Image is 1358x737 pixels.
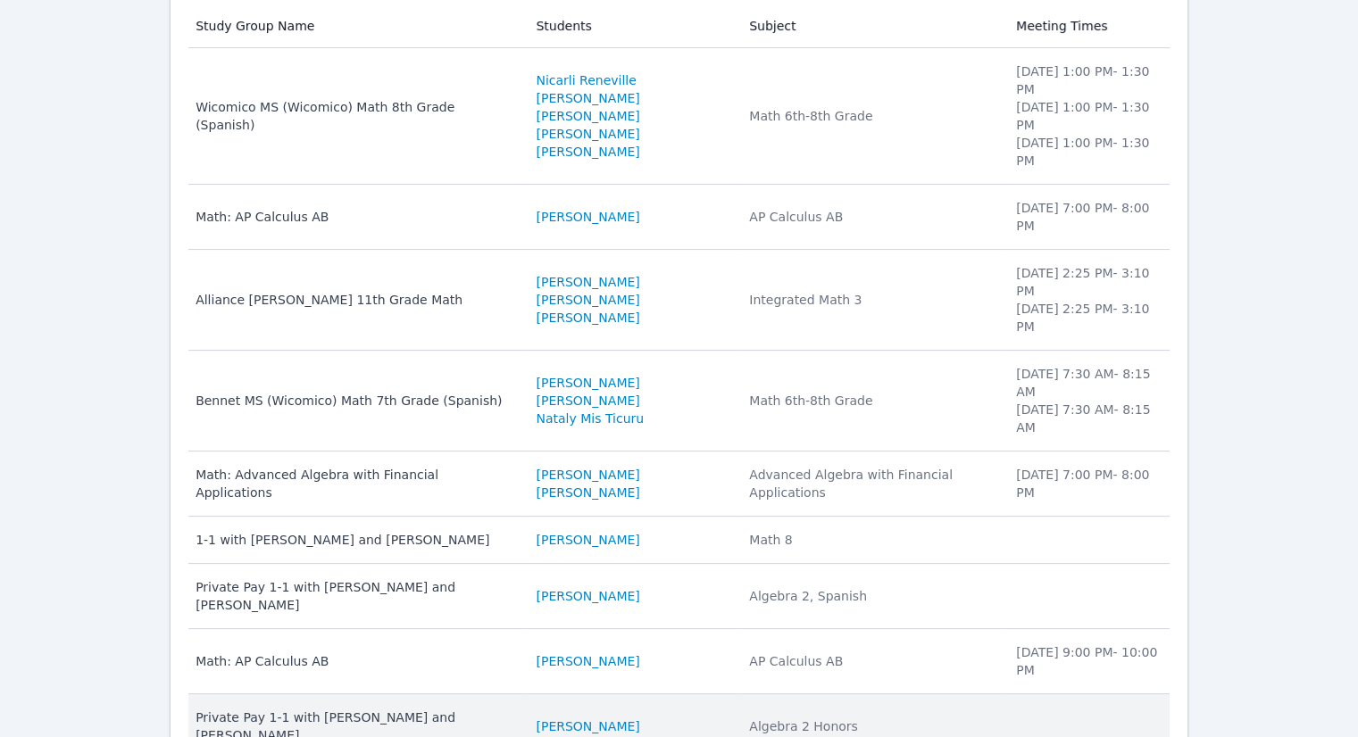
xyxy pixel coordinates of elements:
li: [DATE] 2:25 PM - 3:10 PM [1016,300,1159,335]
li: [DATE] 1:00 PM - 1:30 PM [1016,98,1159,134]
div: Math 8 [749,531,995,549]
div: Bennet MS (Wicomico) Math 7th Grade (Spanish) [196,392,514,410]
a: [PERSON_NAME] [536,717,639,735]
a: [PERSON_NAME] [536,587,639,605]
a: [PERSON_NAME] [536,531,639,549]
li: [DATE] 1:00 PM - 1:30 PM [1016,134,1159,170]
a: [PERSON_NAME] [536,484,639,501]
div: AP Calculus AB [749,652,995,670]
div: Math 6th-8th Grade [749,107,995,125]
tr: Private Pay 1-1 with [PERSON_NAME] and [PERSON_NAME][PERSON_NAME]Algebra 2, Spanish [188,564,1170,629]
div: Advanced Algebra with Financial Applications [749,466,995,501]
th: Subject [738,4,1005,48]
a: [PERSON_NAME] [536,89,639,107]
a: [PERSON_NAME] [536,652,639,670]
a: [PERSON_NAME] [536,291,639,309]
div: Algebra 2 Honors [749,717,995,735]
a: [PERSON_NAME] [536,309,639,327]
tr: 1-1 with [PERSON_NAME] and [PERSON_NAME][PERSON_NAME]Math 8 [188,517,1170,564]
th: Students [525,4,738,48]
div: Math 6th-8th Grade [749,392,995,410]
li: [DATE] 7:30 AM - 8:15 AM [1016,365,1159,401]
div: Algebra 2, Spanish [749,587,995,605]
a: [PERSON_NAME] [536,466,639,484]
li: [DATE] 2:25 PM - 3:10 PM [1016,264,1159,300]
a: [PERSON_NAME] [536,273,639,291]
div: AP Calculus AB [749,208,995,226]
div: Private Pay 1-1 with [PERSON_NAME] and [PERSON_NAME] [196,578,514,614]
div: Math: Advanced Algebra with Financial Applications [196,466,514,501]
a: [PERSON_NAME] [536,374,639,392]
tr: Math: Advanced Algebra with Financial Applications[PERSON_NAME][PERSON_NAME]Advanced Algebra with... [188,451,1170,517]
tr: Math: AP Calculus AB[PERSON_NAME]AP Calculus AB[DATE] 7:00 PM- 8:00 PM [188,185,1170,250]
div: 1-1 with [PERSON_NAME] and [PERSON_NAME] [196,531,514,549]
div: Alliance [PERSON_NAME] 11th Grade Math [196,291,514,309]
tr: Bennet MS (Wicomico) Math 7th Grade (Spanish)[PERSON_NAME][PERSON_NAME]Nataly Mis TicuruMath 6th-... [188,351,1170,451]
div: Math: AP Calculus AB [196,652,514,670]
tr: Wicomico MS (Wicomico) Math 8th Grade (Spanish)Nicarli Reneville[PERSON_NAME][PERSON_NAME][PERSON... [188,48,1170,185]
a: [PERSON_NAME] [536,208,639,226]
a: [PERSON_NAME] [PERSON_NAME] [536,125,728,161]
tr: Alliance [PERSON_NAME] 11th Grade Math[PERSON_NAME][PERSON_NAME][PERSON_NAME]Integrated Math 3[DA... [188,250,1170,351]
li: [DATE] 9:00 PM - 10:00 PM [1016,643,1159,679]
a: [PERSON_NAME] [536,107,639,125]
th: Study Group Name [188,4,525,48]
div: Math: AP Calculus AB [196,208,514,226]
a: [PERSON_NAME] [536,392,639,410]
a: Nataly Mis Ticuru [536,410,644,427]
li: [DATE] 7:00 PM - 8:00 PM [1016,466,1159,501]
tr: Math: AP Calculus AB[PERSON_NAME]AP Calculus AB[DATE] 9:00 PM- 10:00 PM [188,629,1170,694]
li: [DATE] 7:30 AM - 8:15 AM [1016,401,1159,436]
li: [DATE] 7:00 PM - 8:00 PM [1016,199,1159,235]
li: [DATE] 1:00 PM - 1:30 PM [1016,62,1159,98]
th: Meeting Times [1005,4,1170,48]
div: Wicomico MS (Wicomico) Math 8th Grade (Spanish) [196,98,514,134]
a: Nicarli Reneville [536,71,636,89]
div: Integrated Math 3 [749,291,995,309]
